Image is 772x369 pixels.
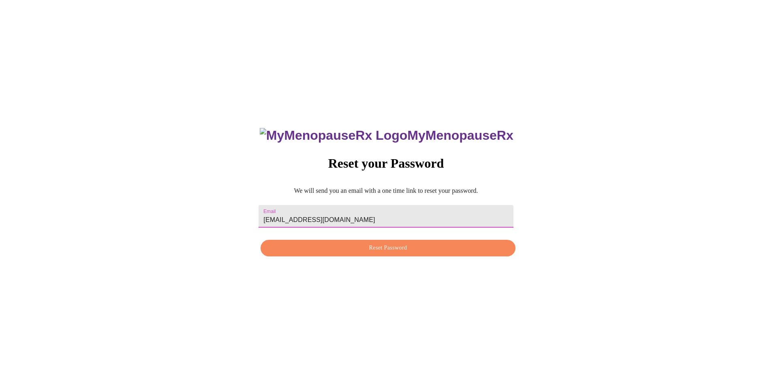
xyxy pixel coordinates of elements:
h3: Reset your Password [259,156,513,171]
h3: MyMenopauseRx [260,128,513,143]
button: Reset Password [261,240,515,256]
p: We will send you an email with a one time link to reset your password. [259,187,513,194]
img: MyMenopauseRx Logo [260,128,407,143]
span: Reset Password [270,243,506,253]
